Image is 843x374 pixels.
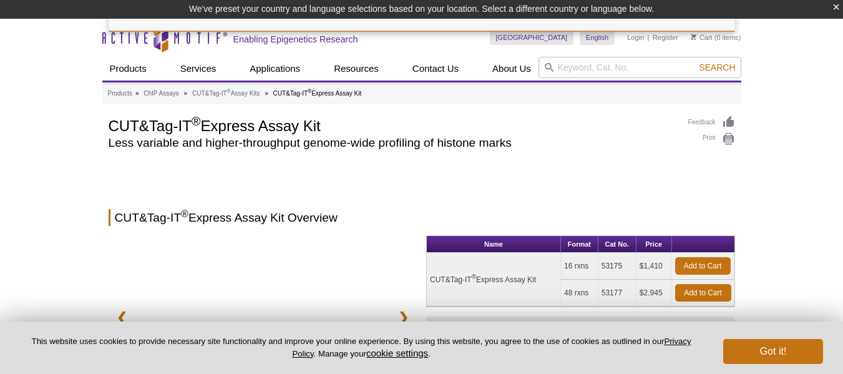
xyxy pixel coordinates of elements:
[181,209,188,219] sup: ®
[561,236,598,253] th: Format
[691,30,741,45] li: (0 items)
[636,280,672,307] td: $2,945
[723,339,823,364] button: Got it!
[648,30,650,45] li: |
[598,253,636,280] td: 53175
[691,34,696,40] img: Your Cart
[405,57,466,81] a: Contact Us
[538,57,741,78] input: Keyword, Cat. No.
[561,280,598,307] td: 48 rxns
[490,30,574,45] a: [GEOGRAPHIC_DATA]
[184,90,188,97] li: »
[688,116,735,129] a: Feedback
[292,337,691,358] a: Privacy Policy
[598,236,636,253] th: Cat No.
[390,303,417,332] a: ❯
[108,88,132,99] a: Products
[227,88,231,94] sup: ®
[636,236,672,253] th: Price
[675,284,731,302] a: Add to Cart
[265,90,268,97] li: »
[366,348,428,358] button: cookie settings
[326,57,386,81] a: Resources
[580,30,615,45] a: English
[109,116,676,134] h1: CUT&Tag-IT Express Assay Kit
[675,257,731,275] a: Add to Cart
[109,137,676,149] h2: Less variable and higher-throughput genome-wide profiling of histone marks
[636,253,672,280] td: $1,410
[485,57,538,81] a: About Us
[173,57,224,81] a: Services
[427,253,561,307] td: CUT&Tag-IT Express Assay Kit
[653,33,678,42] a: Register
[688,132,735,146] a: Print
[691,33,713,42] a: Cart
[192,114,201,128] sup: ®
[427,236,561,253] th: Name
[20,336,703,360] p: This website uses cookies to provide necessary site functionality and improve your online experie...
[242,57,308,81] a: Applications
[699,62,735,72] span: Search
[233,34,358,45] h2: Enabling Epigenetics Research
[308,88,311,94] sup: ®
[695,62,739,73] button: Search
[109,303,135,332] a: ❮
[109,209,735,226] h2: CUT&Tag-IT Express Assay Kit Overview
[598,280,636,307] td: 53177
[273,90,361,97] li: CUT&Tag-IT Express Assay Kit
[561,253,598,280] td: 16 rxns
[102,57,154,81] a: Products
[144,88,179,99] a: ChIP Assays
[192,88,260,99] a: CUT&Tag-IT®Assay Kits
[135,90,139,97] li: »
[472,273,476,280] sup: ®
[627,33,644,42] a: Login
